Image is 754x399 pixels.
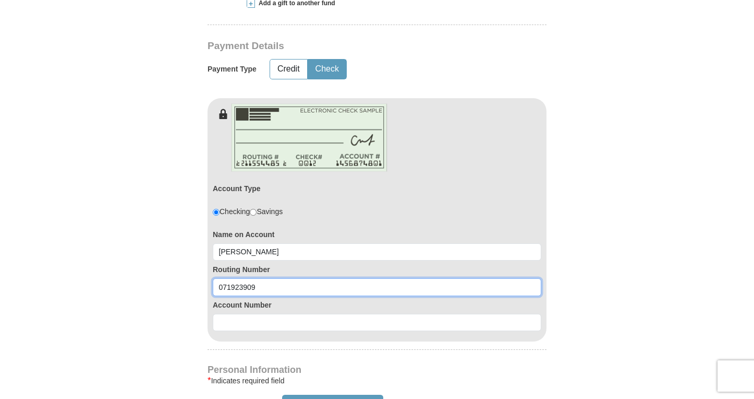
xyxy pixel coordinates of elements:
button: Check [308,60,346,79]
img: check-en.png [231,103,387,172]
label: Account Type [213,183,261,194]
label: Account Number [213,300,541,310]
button: Credit [270,60,307,79]
h4: Personal Information [208,366,546,374]
div: Indicates required field [208,374,546,387]
div: Checking Savings [213,206,283,217]
h3: Payment Details [208,40,473,52]
label: Name on Account [213,229,541,240]
label: Routing Number [213,264,541,275]
h5: Payment Type [208,65,257,74]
